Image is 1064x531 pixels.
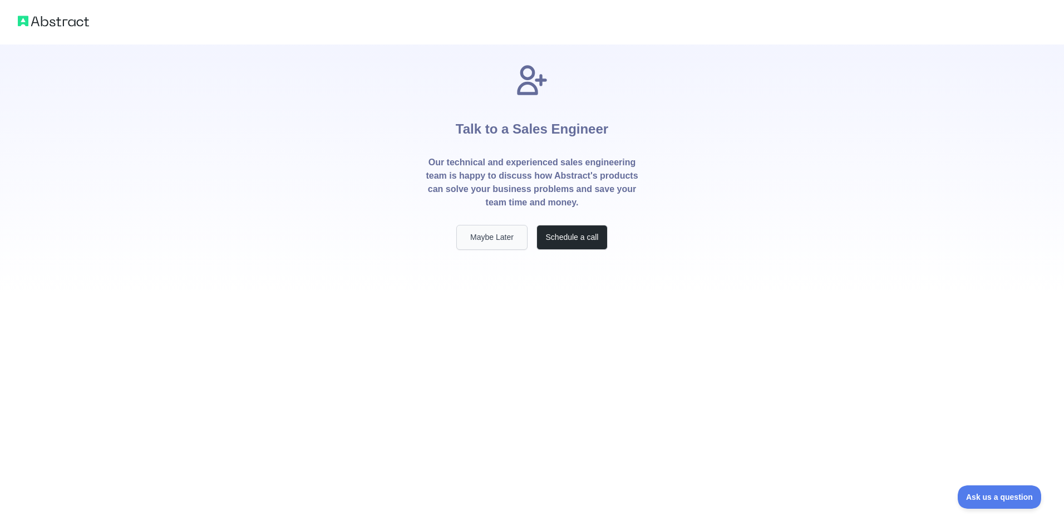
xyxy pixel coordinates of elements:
[425,156,639,209] p: Our technical and experienced sales engineering team is happy to discuss how Abstract's products ...
[456,98,608,156] h1: Talk to a Sales Engineer
[18,13,89,29] img: Abstract logo
[456,225,528,250] button: Maybe Later
[536,225,608,250] button: Schedule a call
[958,485,1042,509] iframe: Toggle Customer Support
